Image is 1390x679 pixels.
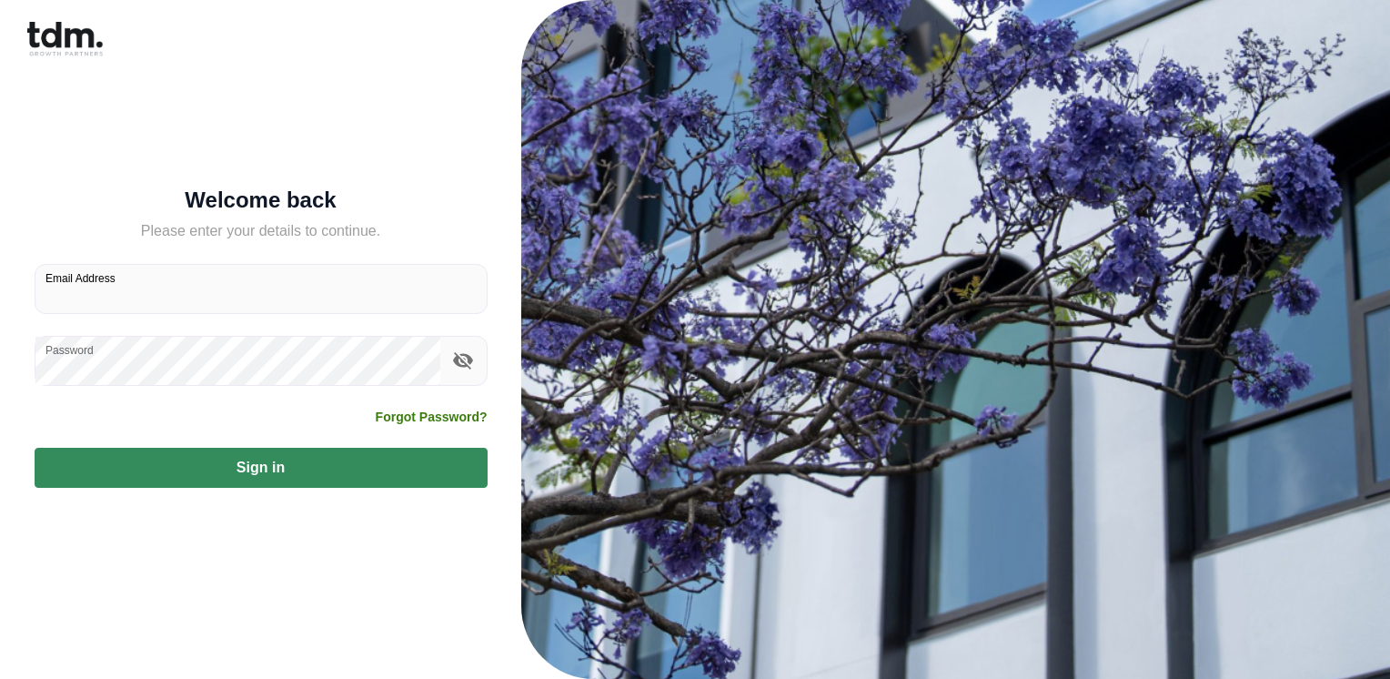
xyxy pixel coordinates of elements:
[35,220,488,242] h5: Please enter your details to continue.
[45,342,94,358] label: Password
[35,448,488,488] button: Sign in
[448,345,478,376] button: toggle password visibility
[376,408,488,426] a: Forgot Password?
[35,191,488,209] h5: Welcome back
[45,270,116,286] label: Email Address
